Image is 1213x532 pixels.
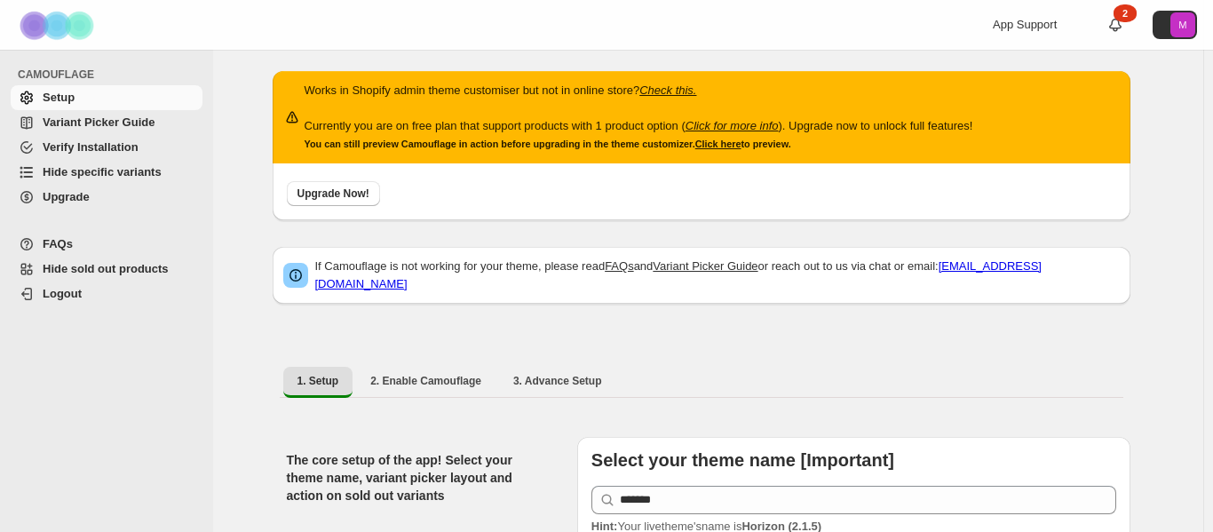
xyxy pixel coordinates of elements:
[11,135,202,160] a: Verify Installation
[11,232,202,257] a: FAQs
[11,160,202,185] a: Hide specific variants
[1170,12,1195,37] span: Avatar with initials M
[1106,16,1124,34] a: 2
[305,117,973,135] p: Currently you are on free plan that support products with 1 product option ( ). Upgrade now to un...
[1178,20,1186,30] text: M
[43,262,169,275] span: Hide sold out products
[305,139,791,149] small: You can still preview Camouflage in action before upgrading in the theme customizer. to preview.
[14,1,103,50] img: Camouflage
[305,82,973,99] p: Works in Shopify admin theme customiser but not in online store?
[653,259,757,273] a: Variant Picker Guide
[43,91,75,104] span: Setup
[11,282,202,306] a: Logout
[11,185,202,210] a: Upgrade
[297,187,369,201] span: Upgrade Now!
[639,83,696,97] a: Check this.
[605,259,634,273] a: FAQs
[315,258,1120,293] p: If Camouflage is not working for your theme, please read and or reach out to us via chat or email:
[43,115,155,129] span: Variant Picker Guide
[993,18,1057,31] span: App Support
[18,67,204,82] span: CAMOUFLAGE
[43,190,90,203] span: Upgrade
[287,451,549,504] h2: The core setup of the app! Select your theme name, variant picker layout and action on sold out v...
[297,374,339,388] span: 1. Setup
[43,165,162,179] span: Hide specific variants
[591,450,894,470] b: Select your theme name [Important]
[43,287,82,300] span: Logout
[11,85,202,110] a: Setup
[695,139,741,149] a: Click here
[11,110,202,135] a: Variant Picker Guide
[370,374,481,388] span: 2. Enable Camouflage
[43,237,73,250] span: FAQs
[686,119,779,132] a: Click for more info
[43,140,139,154] span: Verify Installation
[287,181,380,206] button: Upgrade Now!
[1153,11,1197,39] button: Avatar with initials M
[11,257,202,282] a: Hide sold out products
[513,374,602,388] span: 3. Advance Setup
[1114,4,1137,22] div: 2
